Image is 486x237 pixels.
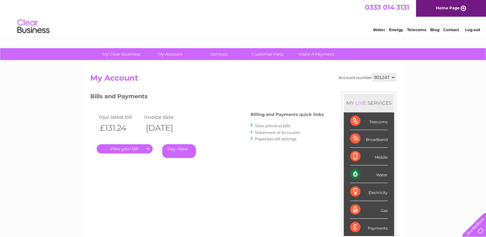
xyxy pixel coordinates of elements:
[350,148,388,165] div: Mobile
[255,123,290,128] a: View previous bills
[192,48,245,60] a: Services
[365,3,409,11] a: 0333 014 3131
[350,219,388,236] div: Payments
[97,121,143,135] th: £131.24
[389,27,403,32] a: Energy
[97,144,153,154] a: .
[255,136,296,141] a: Paperless bill settings
[251,112,324,117] h4: Billing and Payments quick links
[350,183,388,201] div: Electricity
[350,165,388,183] div: Water
[350,112,388,130] div: Telecoms
[430,27,439,32] a: Blog
[350,201,388,219] div: Gas
[144,48,197,60] a: My Account
[90,74,396,86] h2: My Account
[373,27,385,32] a: Water
[443,27,459,32] a: Contact
[17,17,50,36] img: logo.png
[90,92,324,103] h3: Bills and Payments
[241,48,294,60] a: Customer Help
[255,130,300,135] a: Statement of Accounts
[350,130,388,148] div: Broadband
[97,113,143,121] td: Your latest bill
[95,48,148,60] a: My Clear Business
[143,121,189,135] th: [DATE]
[344,94,394,112] div: MY SERVICES
[407,27,426,32] a: Telecoms
[465,27,480,32] a: Log out
[290,48,343,60] a: Make A Payment
[143,113,189,121] td: Invoice date
[92,4,395,31] div: Clear Business is a trading name of Verastar Limited (registered in [GEOGRAPHIC_DATA] No. 3667643...
[339,74,396,81] div: Account number
[162,144,196,158] a: Pay Here
[354,100,367,106] div: LIVE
